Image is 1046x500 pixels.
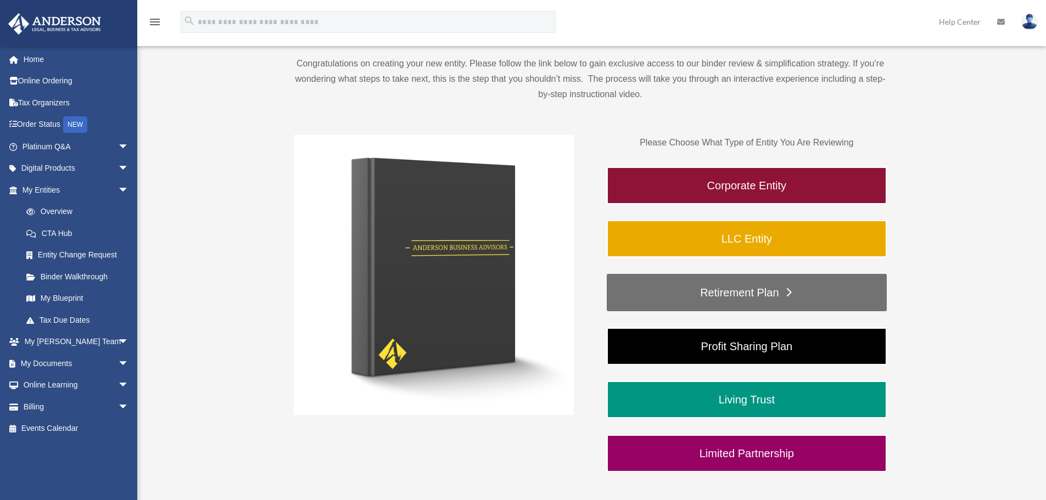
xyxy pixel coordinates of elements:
[118,331,140,353] span: arrow_drop_down
[118,396,140,418] span: arrow_drop_down
[118,179,140,201] span: arrow_drop_down
[15,288,146,310] a: My Blueprint
[607,381,887,418] a: Living Trust
[118,374,140,397] span: arrow_drop_down
[8,70,146,92] a: Online Ordering
[8,418,146,440] a: Events Calendar
[148,19,161,29] a: menu
[607,135,887,150] p: Please Choose What Type of Entity You Are Reviewing
[15,244,146,266] a: Entity Change Request
[183,15,195,27] i: search
[8,374,146,396] a: Online Learningarrow_drop_down
[607,328,887,365] a: Profit Sharing Plan
[118,136,140,158] span: arrow_drop_down
[8,352,146,374] a: My Documentsarrow_drop_down
[8,48,146,70] a: Home
[8,158,146,179] a: Digital Productsarrow_drop_down
[15,309,146,331] a: Tax Due Dates
[8,136,146,158] a: Platinum Q&Aarrow_drop_down
[607,435,887,472] a: Limited Partnership
[1021,14,1038,30] img: User Pic
[15,201,146,223] a: Overview
[5,13,104,35] img: Anderson Advisors Platinum Portal
[294,56,887,102] p: Congratulations on creating your new entity. Please follow the link below to gain exclusive acces...
[607,274,887,311] a: Retirement Plan
[607,167,887,204] a: Corporate Entity
[118,352,140,375] span: arrow_drop_down
[8,114,146,136] a: Order StatusNEW
[8,331,146,353] a: My [PERSON_NAME] Teamarrow_drop_down
[148,15,161,29] i: menu
[8,179,146,201] a: My Entitiesarrow_drop_down
[118,158,140,180] span: arrow_drop_down
[15,266,140,288] a: Binder Walkthrough
[15,222,146,244] a: CTA Hub
[607,220,887,257] a: LLC Entity
[8,92,146,114] a: Tax Organizers
[8,396,146,418] a: Billingarrow_drop_down
[63,116,87,133] div: NEW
